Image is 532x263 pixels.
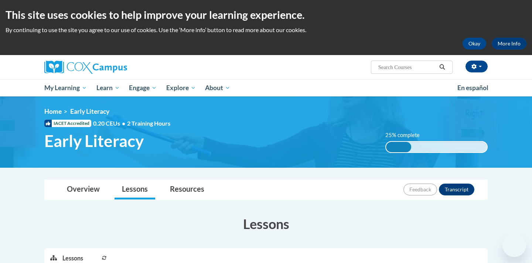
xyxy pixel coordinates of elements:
[453,80,493,96] a: En español
[124,79,161,96] a: Engage
[492,38,526,49] a: More Info
[44,83,87,92] span: My Learning
[44,107,62,115] a: Home
[44,61,185,74] a: Cox Campus
[6,26,526,34] p: By continuing to use the site you agree to our use of cookies. Use the ‘More info’ button to read...
[93,119,127,127] span: 0.20 CEUs
[378,63,437,72] input: Search Courses
[122,120,125,127] span: •
[115,180,155,199] a: Lessons
[40,79,92,96] a: My Learning
[385,131,428,139] label: 25% complete
[166,83,196,92] span: Explore
[44,131,144,151] span: Early Literacy
[502,233,526,257] iframe: Button to launch messaging window
[44,215,488,233] h3: Lessons
[457,84,488,92] span: En español
[437,63,448,72] button: Search
[403,184,437,195] button: Feedback
[463,38,486,49] button: Okay
[62,254,83,262] p: Lessons
[96,83,120,92] span: Learn
[44,120,91,127] span: IACET Accredited
[127,120,170,127] span: 2 Training Hours
[205,83,230,92] span: About
[163,180,212,199] a: Resources
[439,184,474,195] button: Transcript
[129,83,157,92] span: Engage
[44,61,127,74] img: Cox Campus
[33,79,499,96] div: Main menu
[465,61,488,72] button: Account Settings
[59,180,107,199] a: Overview
[386,142,411,152] div: 25% complete
[70,107,109,115] span: Early Literacy
[92,79,125,96] a: Learn
[6,7,526,22] h2: This site uses cookies to help improve your learning experience.
[161,79,201,96] a: Explore
[201,79,235,96] a: About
